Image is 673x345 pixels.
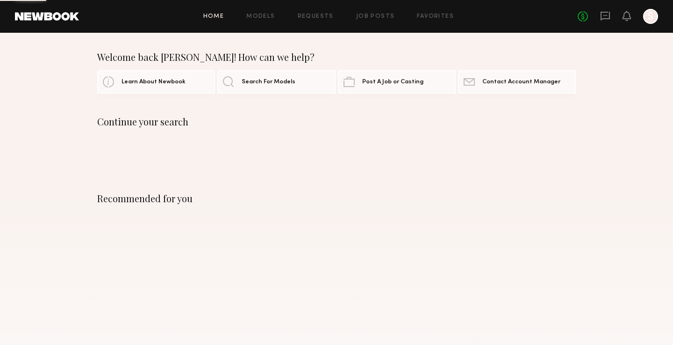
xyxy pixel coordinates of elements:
[362,79,423,85] span: Post A Job or Casting
[482,79,560,85] span: Contact Account Manager
[97,70,215,94] a: Learn About Newbook
[203,14,224,20] a: Home
[458,70,576,94] a: Contact Account Manager
[338,70,456,94] a: Post A Job or Casting
[246,14,275,20] a: Models
[122,79,186,85] span: Learn About Newbook
[417,14,454,20] a: Favorites
[97,116,576,127] div: Continue your search
[643,9,658,24] a: S
[242,79,295,85] span: Search For Models
[356,14,395,20] a: Job Posts
[97,51,576,63] div: Welcome back [PERSON_NAME]! How can we help?
[217,70,335,94] a: Search For Models
[298,14,334,20] a: Requests
[97,193,576,204] div: Recommended for you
